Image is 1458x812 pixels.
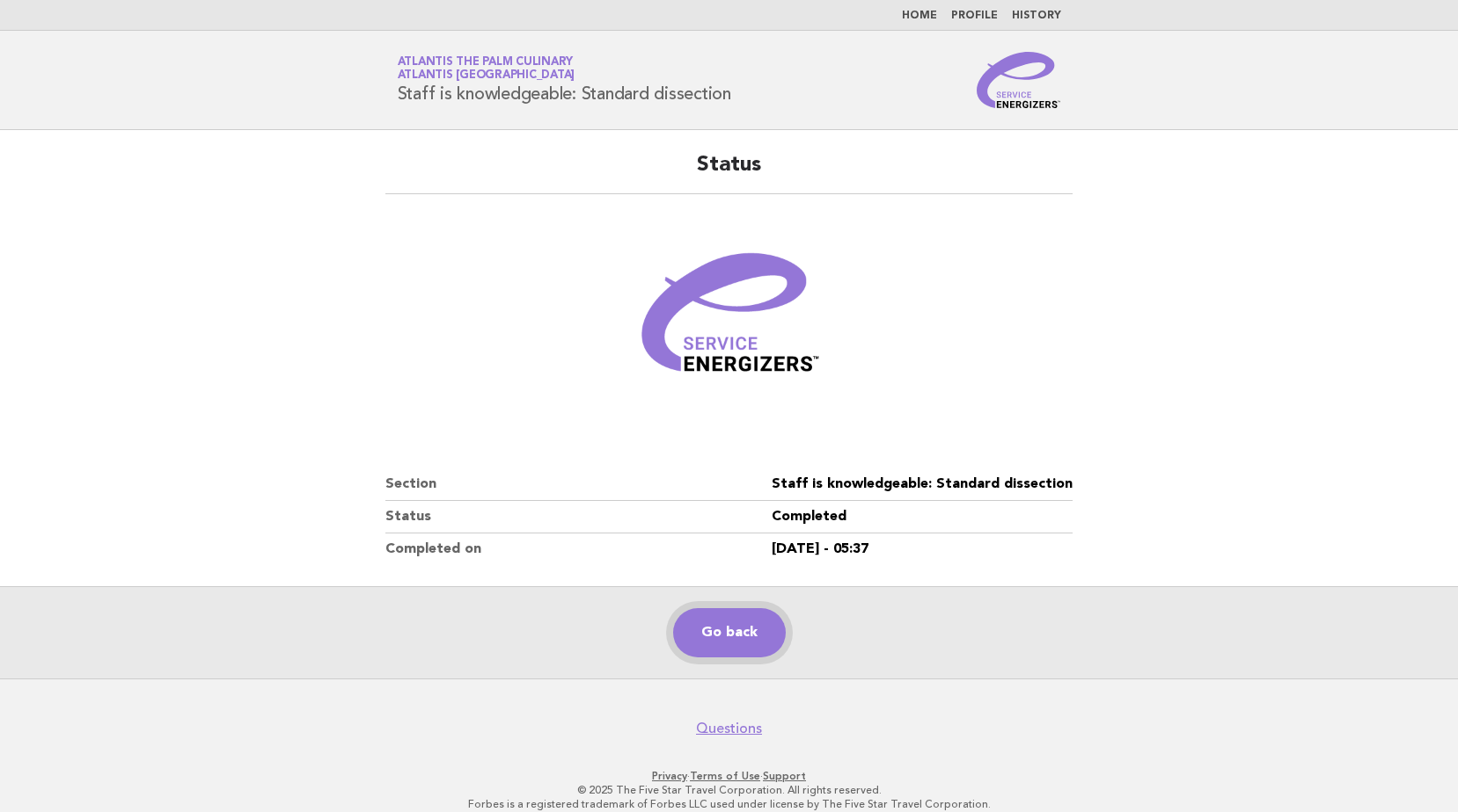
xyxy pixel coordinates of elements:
a: Profile [951,11,998,21]
h2: Status [385,151,1073,194]
dt: Section [385,468,772,501]
dt: Completed on [385,533,772,565]
a: Atlantis The Palm CulinaryAtlantis [GEOGRAPHIC_DATA] [398,56,575,81]
a: Privacy [652,770,687,782]
dd: [DATE] - 05:37 [772,533,1073,565]
a: Home [902,11,937,21]
dd: Completed [772,501,1073,533]
img: Service Energizers [977,52,1061,108]
dd: Staff is knowledgeable: Standard dissection [772,468,1073,501]
p: Forbes is a registered trademark of Forbes LLC used under license by The Five Star Travel Corpora... [191,797,1268,811]
a: Go back [673,608,786,657]
a: Questions [696,720,762,737]
p: © 2025 The Five Star Travel Corporation. All rights reserved. [191,783,1268,797]
a: Support [763,770,806,782]
span: Atlantis [GEOGRAPHIC_DATA] [398,70,575,82]
img: Verified [624,215,835,426]
a: History [1012,11,1061,21]
h1: Staff is knowledgeable: Standard dissection [398,57,731,103]
p: · · [191,769,1268,783]
a: Terms of Use [690,770,760,782]
dt: Status [385,501,772,533]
